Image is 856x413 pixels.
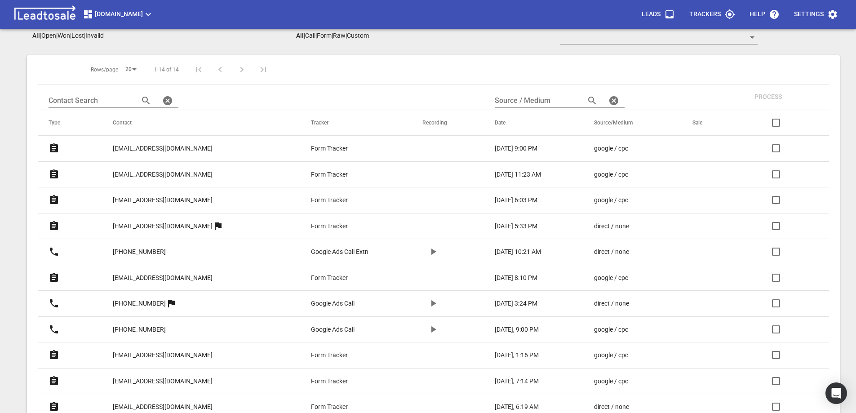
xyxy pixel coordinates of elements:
img: logo [11,5,79,23]
p: [DATE] 9:00 PM [495,144,537,153]
p: [DATE], 6:19 AM [495,402,539,412]
svg: Form [49,169,59,180]
a: google / cpc [594,195,656,205]
p: [EMAIL_ADDRESS][DOMAIN_NAME] [113,195,213,205]
a: Form Tracker [311,144,386,153]
span: 1-14 of 14 [154,66,179,74]
svg: Form [49,221,59,231]
a: direct / none [594,247,656,257]
a: Form Tracker [311,222,386,231]
a: Google Ads Call [311,299,386,308]
p: [EMAIL_ADDRESS][DOMAIN_NAME] [113,402,213,412]
p: [PHONE_NUMBER] [113,325,166,334]
p: [DATE] 5:33 PM [495,222,537,231]
a: google / cpc [594,325,656,334]
p: [EMAIL_ADDRESS][DOMAIN_NAME] [113,273,213,283]
svg: Form [49,376,59,386]
svg: Call [49,298,59,309]
a: Form Tracker [311,170,386,179]
p: Help [750,10,765,19]
a: direct / none [594,222,656,231]
svg: Form [49,272,59,283]
a: Form Tracker [311,377,386,386]
p: google / cpc [594,144,628,153]
p: Form [317,32,332,39]
a: [DATE] 10:21 AM [495,247,558,257]
a: [EMAIL_ADDRESS][DOMAIN_NAME] [113,189,213,211]
th: Recording [412,110,484,136]
a: Form Tracker [311,402,386,412]
svg: More than one lead from this user [166,298,177,309]
svg: More than one lead from this user [213,221,223,231]
th: Date [484,110,583,136]
p: Google Ads Call [311,325,355,334]
div: 20 [122,63,140,75]
p: [DATE], 9:00 PM [495,325,539,334]
a: Google Ads Call Extn [311,247,386,257]
div: Open Intercom Messenger [825,382,847,404]
svg: Call [49,324,59,335]
button: [DOMAIN_NAME] [79,5,157,23]
p: Invalid [85,32,104,39]
p: Form Tracker [311,351,348,360]
a: [EMAIL_ADDRESS][DOMAIN_NAME] [113,344,213,366]
th: Source/Medium [583,110,682,136]
p: Form Tracker [311,273,348,283]
a: Form Tracker [311,273,386,283]
a: google / cpc [594,144,656,153]
svg: Form [49,401,59,412]
p: [PHONE_NUMBER] [113,299,166,308]
a: [DATE] 11:23 AM [495,170,558,179]
span: | [346,32,347,39]
a: [EMAIL_ADDRESS][DOMAIN_NAME] [113,370,213,392]
p: direct / none [594,222,629,231]
p: Leads [642,10,661,19]
th: Contact [102,110,300,136]
a: [DATE] 9:00 PM [495,144,558,153]
a: [PHONE_NUMBER] [113,293,166,315]
p: [EMAIL_ADDRESS][DOMAIN_NAME] [113,351,213,360]
a: [DATE] 6:03 PM [495,195,558,205]
p: Google Ads Call [311,299,355,308]
a: [PHONE_NUMBER] [113,319,166,341]
p: Open [41,32,56,39]
svg: Form [49,195,59,205]
svg: Call [49,246,59,257]
span: | [40,32,41,39]
p: Settings [794,10,824,19]
a: Form Tracker [311,351,386,360]
p: Google Ads Call Extn [311,247,368,257]
p: direct / none [594,402,629,412]
p: Call [305,32,315,39]
a: [DATE], 9:00 PM [495,325,558,334]
p: [DATE] 3:24 PM [495,299,537,308]
p: [EMAIL_ADDRESS][DOMAIN_NAME] [113,170,213,179]
span: | [315,32,317,39]
a: [EMAIL_ADDRESS][DOMAIN_NAME] [113,164,213,186]
span: | [56,32,58,39]
th: Type [38,110,102,136]
p: google / cpc [594,325,628,334]
p: Trackers [689,10,721,19]
a: [DATE], 1:16 PM [495,351,558,360]
a: google / cpc [594,170,656,179]
a: Google Ads Call [311,325,386,334]
p: [PHONE_NUMBER] [113,247,166,257]
p: [DATE], 7:14 PM [495,377,539,386]
p: Raw [333,32,346,39]
p: [DATE], 1:16 PM [495,351,539,360]
p: google / cpc [594,195,628,205]
a: [EMAIL_ADDRESS][DOMAIN_NAME] [113,215,213,237]
p: Form Tracker [311,377,348,386]
a: [EMAIL_ADDRESS][DOMAIN_NAME] [113,138,213,160]
aside: All [32,32,40,39]
aside: All [296,32,304,39]
a: [DATE], 7:14 PM [495,377,558,386]
p: [EMAIL_ADDRESS][DOMAIN_NAME] [113,222,213,231]
p: [EMAIL_ADDRESS][DOMAIN_NAME] [113,377,213,386]
a: google / cpc [594,273,656,283]
p: direct / none [594,247,629,257]
p: Form Tracker [311,222,348,231]
a: [DATE] 5:33 PM [495,222,558,231]
th: Tracker [300,110,412,136]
